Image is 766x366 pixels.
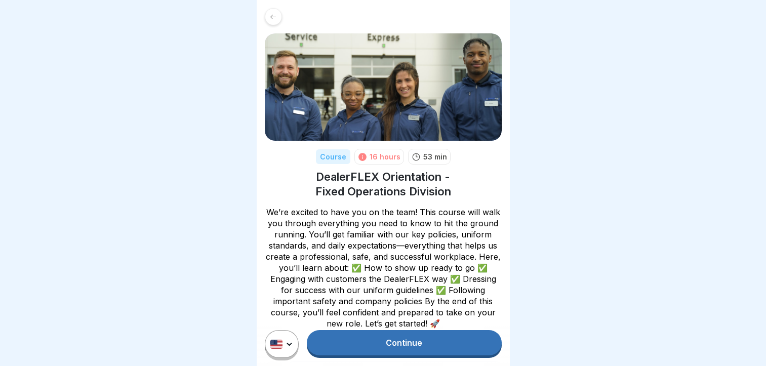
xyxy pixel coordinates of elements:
p: 53 min [423,151,447,162]
h1: DealerFLEX Orientation - Fixed Operations Division [265,170,502,198]
img: us.svg [270,340,283,349]
div: Course [316,149,350,164]
div: 16 hours [370,151,400,162]
a: Continue [307,330,501,355]
img: v4gv5ils26c0z8ite08yagn2.png [265,33,502,141]
p: We’re excited to have you on the team! This course will walk you through everything you need to k... [265,207,502,329]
